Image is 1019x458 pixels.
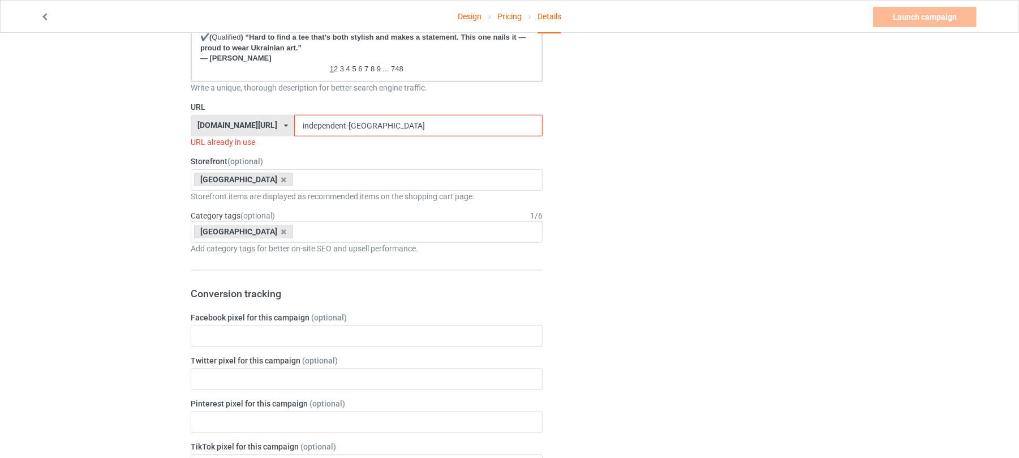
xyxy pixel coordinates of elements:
[200,32,533,53] p: Qualified
[497,1,522,32] a: Pricing
[191,243,543,254] div: Add category tags for better on-site SEO and upsell performance.
[538,1,561,33] div: Details
[197,121,277,129] div: [DOMAIN_NAME][URL]
[191,287,543,300] h3: Conversion tracking
[191,82,543,93] div: Write a unique, thorough description for better search engine traffic.
[530,210,543,221] div: 1 / 6
[458,1,481,32] a: Design
[302,356,338,365] span: (optional)
[191,101,543,113] label: URL
[330,65,334,73] u: 1
[191,191,543,202] div: Storefront items are displayed as recommended items on the shopping cart page.
[227,157,263,166] span: (optional)
[311,313,347,322] span: (optional)
[194,173,293,186] div: [GEOGRAPHIC_DATA]
[191,312,543,323] label: Facebook pixel for this campaign
[191,441,543,452] label: TikTok pixel for this campaign
[191,210,275,221] label: Category tags
[200,54,272,62] strong: — [PERSON_NAME]
[191,398,543,409] label: Pinterest pixel for this campaign
[300,442,336,451] span: (optional)
[194,225,293,238] div: [GEOGRAPHIC_DATA]
[240,211,275,220] span: (optional)
[200,33,528,52] strong: ) “Hard to find a tee that’s both stylish and makes a statement. This one nails it — proud to wea...
[200,33,212,41] strong: ✔️(
[191,136,543,148] div: URL already in use
[191,156,543,167] label: Storefront
[200,64,533,75] p: 2 3 4 5 6 7 8 9 ... 748
[191,355,543,366] label: Twitter pixel for this campaign
[309,399,345,408] span: (optional)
